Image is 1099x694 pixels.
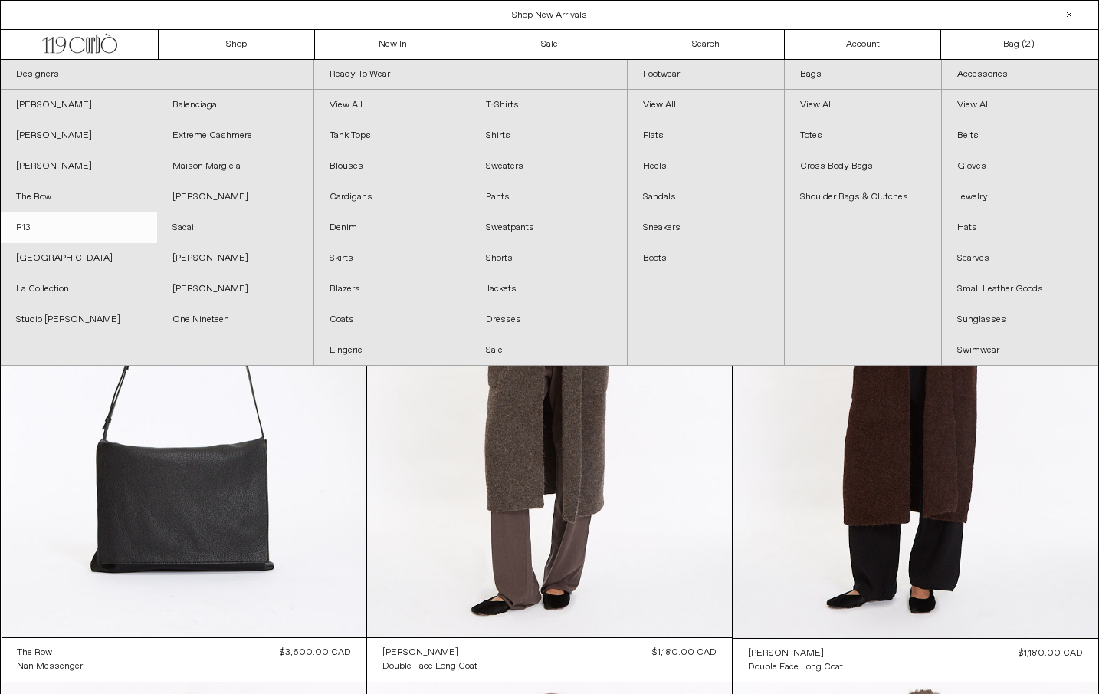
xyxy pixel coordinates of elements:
[280,646,351,659] div: $3,600.00 CAD
[157,243,313,274] a: [PERSON_NAME]
[471,182,627,212] a: Pants
[314,212,471,243] a: Denim
[942,151,1098,182] a: Gloves
[382,646,477,659] a: [PERSON_NAME]
[942,212,1098,243] a: Hats
[314,151,471,182] a: Blouses
[1,304,157,335] a: Studio [PERSON_NAME]
[748,647,824,660] div: [PERSON_NAME]
[942,274,1098,304] a: Small Leather Goods
[17,660,83,673] div: Nan Messenger
[785,30,941,59] a: Account
[628,30,785,59] a: Search
[748,660,843,674] a: Double Face Long Coat
[382,646,458,659] div: [PERSON_NAME]
[17,659,83,673] a: Nan Messenger
[785,120,941,151] a: Totes
[382,659,477,673] a: Double Face Long Coat
[471,120,627,151] a: Shirts
[471,212,627,243] a: Sweatpants
[748,646,843,660] a: [PERSON_NAME]
[1,274,157,304] a: La Collection
[1,243,157,274] a: [GEOGRAPHIC_DATA]
[17,646,83,659] a: The Row
[785,151,941,182] a: Cross Body Bags
[1,182,157,212] a: The Row
[628,120,784,151] a: Flats
[1,120,157,151] a: [PERSON_NAME]
[942,60,1098,90] a: Accessories
[628,182,784,212] a: Sandals
[471,274,627,304] a: Jackets
[471,335,627,366] a: Sale
[1,90,157,120] a: [PERSON_NAME]
[471,304,627,335] a: Dresses
[157,120,313,151] a: Extreme Cashmere
[314,60,627,90] a: Ready To Wear
[1019,646,1083,660] div: $1,180.00 CAD
[1,60,313,90] a: Designers
[785,60,941,90] a: Bags
[471,151,627,182] a: Sweaters
[157,274,313,304] a: [PERSON_NAME]
[941,30,1097,59] a: Bag ()
[748,661,843,674] div: Double Face Long Coat
[512,9,587,21] a: Shop New Arrivals
[314,304,471,335] a: Coats
[1,212,157,243] a: R13
[785,182,941,212] a: Shoulder Bags & Clutches
[17,646,52,659] div: The Row
[157,304,313,335] a: One Nineteen
[628,60,784,90] a: Footwear
[1,151,157,182] a: [PERSON_NAME]
[314,243,471,274] a: Skirts
[1025,38,1031,51] span: 2
[157,151,313,182] a: Maison Margiela
[942,243,1098,274] a: Scarves
[1025,38,1035,51] span: )
[315,30,471,59] a: New In
[628,90,784,120] a: View All
[942,335,1098,366] a: Swimwear
[471,90,627,120] a: T-Shirts
[157,212,313,243] a: Sacai
[471,30,628,59] a: Sale
[157,182,313,212] a: [PERSON_NAME]
[942,182,1098,212] a: Jewelry
[159,30,315,59] a: Shop
[314,90,471,120] a: View All
[942,304,1098,335] a: Sunglasses
[314,335,471,366] a: Lingerie
[628,212,784,243] a: Sneakers
[157,90,313,120] a: Balenciaga
[471,243,627,274] a: Shorts
[314,120,471,151] a: Tank Tops
[652,646,717,659] div: $1,180.00 CAD
[785,90,941,120] a: View All
[314,274,471,304] a: Blazers
[628,151,784,182] a: Heels
[382,660,477,673] div: Double Face Long Coat
[942,90,1098,120] a: View All
[942,120,1098,151] a: Belts
[314,182,471,212] a: Cardigans
[628,243,784,274] a: Boots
